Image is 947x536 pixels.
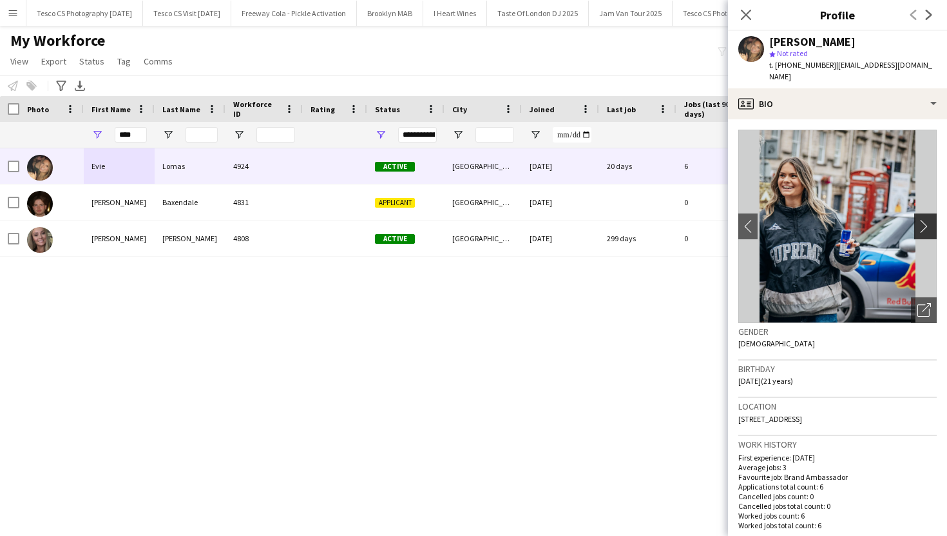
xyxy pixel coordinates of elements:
[738,363,937,375] h3: Birthday
[676,148,760,184] div: 6
[357,1,423,26] button: Brooklyn MAB
[522,148,599,184] div: [DATE]
[162,129,174,141] button: Open Filter Menu
[26,1,143,26] button: Tesco CS Photography [DATE]
[115,127,147,143] input: First Name Filter Input
[311,104,335,114] span: Rating
[155,184,225,220] div: Baxendale
[112,53,136,70] a: Tag
[599,148,676,184] div: 20 days
[445,148,522,184] div: [GEOGRAPHIC_DATA]
[139,53,178,70] a: Comms
[445,221,522,256] div: [GEOGRAPHIC_DATA]
[553,127,591,143] input: Joined Filter Input
[375,129,387,141] button: Open Filter Menu
[738,326,937,337] h3: Gender
[375,104,400,114] span: Status
[79,55,104,67] span: Status
[738,482,937,491] p: Applications total count: 6
[144,55,173,67] span: Comms
[445,184,522,220] div: [GEOGRAPHIC_DATA]
[5,53,33,70] a: View
[143,1,231,26] button: Tesco CS Visit [DATE]
[738,376,793,386] span: [DATE] (21 years)
[452,104,467,114] span: City
[74,53,110,70] a: Status
[673,1,780,26] button: Tesco CS Photography Dec
[27,227,53,253] img: Stevie-leigh Gilbertson
[475,127,514,143] input: City Filter Input
[231,1,357,26] button: Freeway Cola - Pickle Activation
[27,104,49,114] span: Photo
[27,191,53,217] img: Stevie Baxendale
[738,462,937,472] p: Average jobs: 3
[233,99,280,119] span: Workforce ID
[684,99,737,119] span: Jobs (last 90 days)
[599,221,676,256] div: 299 days
[769,60,932,81] span: | [EMAIL_ADDRESS][DOMAIN_NAME]
[36,53,72,70] a: Export
[41,55,66,67] span: Export
[738,501,937,511] p: Cancelled jobs total count: 0
[911,297,937,323] div: Open photos pop-in
[155,148,225,184] div: Lomas
[375,198,415,208] span: Applicant
[225,221,303,256] div: 4808
[233,129,245,141] button: Open Filter Menu
[91,104,131,114] span: First Name
[769,60,836,70] span: t. [PHONE_NUMBER]
[728,88,947,119] div: Bio
[53,78,69,94] app-action-btn: Advanced filters
[738,472,937,482] p: Favourite job: Brand Ambassador
[155,221,225,256] div: [PERSON_NAME]
[225,148,303,184] div: 4924
[738,439,937,450] h3: Work history
[84,148,155,184] div: Evie
[10,31,105,50] span: My Workforce
[375,162,415,172] span: Active
[225,184,303,220] div: 4831
[256,127,295,143] input: Workforce ID Filter Input
[72,78,88,94] app-action-btn: Export XLSX
[375,234,415,244] span: Active
[84,221,155,256] div: [PERSON_NAME]
[738,414,802,424] span: [STREET_ADDRESS]
[522,184,599,220] div: [DATE]
[10,55,28,67] span: View
[162,104,200,114] span: Last Name
[607,104,636,114] span: Last job
[84,184,155,220] div: [PERSON_NAME]
[186,127,218,143] input: Last Name Filter Input
[530,129,541,141] button: Open Filter Menu
[423,1,487,26] button: I Heart Wines
[777,48,808,58] span: Not rated
[738,401,937,412] h3: Location
[769,36,856,48] div: [PERSON_NAME]
[738,130,937,323] img: Crew avatar or photo
[676,184,760,220] div: 0
[91,129,103,141] button: Open Filter Menu
[738,453,937,462] p: First experience: [DATE]
[27,155,53,181] img: Evie Lomas
[487,1,589,26] button: Taste Of London DJ 2025
[738,511,937,521] p: Worked jobs count: 6
[522,221,599,256] div: [DATE]
[117,55,131,67] span: Tag
[589,1,673,26] button: Jam Van Tour 2025
[738,521,937,530] p: Worked jobs total count: 6
[530,104,555,114] span: Joined
[452,129,464,141] button: Open Filter Menu
[738,491,937,501] p: Cancelled jobs count: 0
[676,221,760,256] div: 0
[738,339,815,348] span: [DEMOGRAPHIC_DATA]
[728,6,947,23] h3: Profile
